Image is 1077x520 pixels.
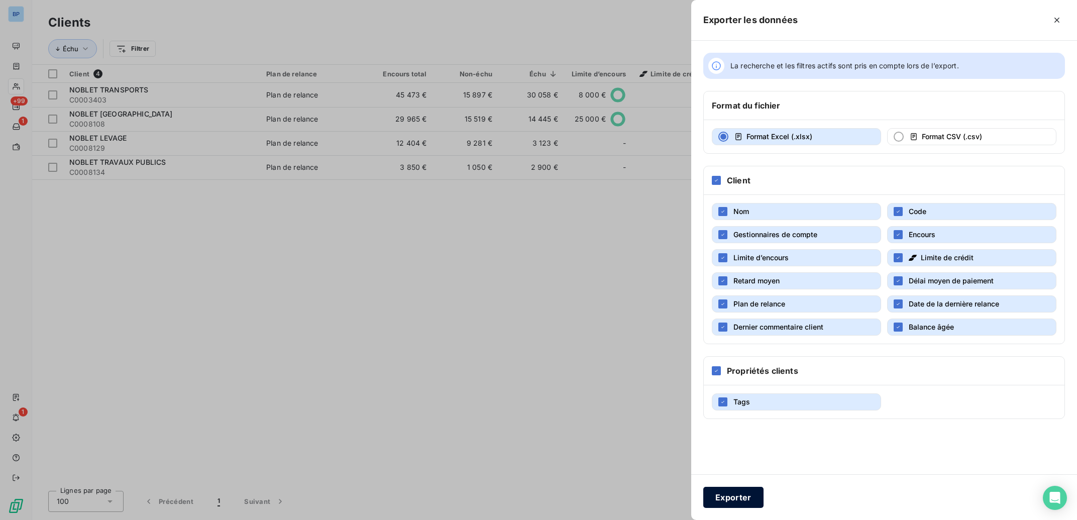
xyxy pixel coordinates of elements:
[887,128,1056,145] button: Format CSV (.csv)
[730,61,959,71] span: La recherche et les filtres actifs sont pris en compte lors de l’export.
[712,203,881,220] button: Nom
[887,319,1056,336] button: Balance âgée
[712,99,781,112] h6: Format du fichier
[733,276,780,285] span: Retard moyen
[733,230,817,239] span: Gestionnaires de compte
[909,299,999,308] span: Date de la dernière relance
[733,253,789,262] span: Limite d’encours
[887,272,1056,289] button: Délai moyen de paiement
[727,365,798,377] h6: Propriétés clients
[733,323,823,331] span: Dernier commentaire client
[712,272,881,289] button: Retard moyen
[909,207,926,216] span: Code
[887,295,1056,313] button: Date de la dernière relance
[887,203,1056,220] button: Code
[703,13,798,27] h5: Exporter les données
[712,295,881,313] button: Plan de relance
[712,319,881,336] button: Dernier commentaire client
[733,299,785,308] span: Plan de relance
[746,132,812,141] span: Format Excel (.xlsx)
[712,249,881,266] button: Limite d’encours
[921,253,974,262] span: Limite de crédit
[712,226,881,243] button: Gestionnaires de compte
[727,174,750,186] h6: Client
[703,487,764,508] button: Exporter
[712,393,881,410] button: Tags
[733,397,750,406] span: Tags
[922,132,982,141] span: Format CSV (.csv)
[887,226,1056,243] button: Encours
[887,249,1056,266] button: Limite de crédit
[909,323,954,331] span: Balance âgée
[909,230,935,239] span: Encours
[712,128,881,145] button: Format Excel (.xlsx)
[733,207,749,216] span: Nom
[909,276,994,285] span: Délai moyen de paiement
[1043,486,1067,510] div: Open Intercom Messenger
